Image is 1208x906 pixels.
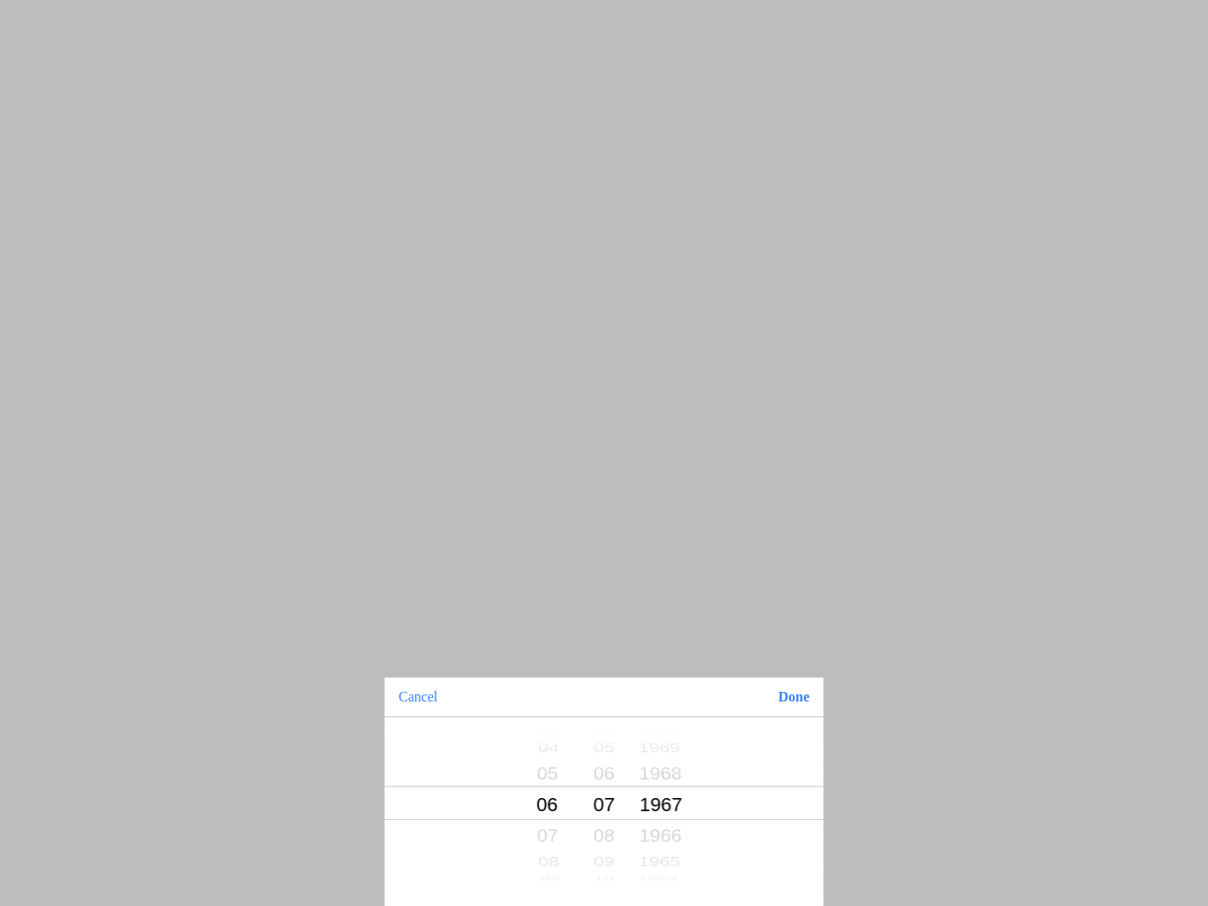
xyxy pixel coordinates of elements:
[520,884,582,885] button: 10
[517,870,582,886] button: 09
[627,733,693,763] button: 1969
[626,723,691,738] button: 1970
[517,723,582,738] button: 03
[764,678,823,716] button: Done
[587,733,620,763] button: 05
[626,870,691,886] button: 1964
[588,870,620,886] button: 10
[515,846,581,877] button: 08
[587,815,620,855] button: 08
[587,753,620,794] button: 06
[587,782,620,827] button: 07
[385,678,451,716] button: Cancel
[514,815,580,855] button: 07
[626,884,688,885] button: 1963
[514,782,580,827] button: 06
[514,753,580,794] button: 05
[588,884,619,885] button: 11
[627,846,693,877] button: 1965
[588,723,620,738] button: 04
[587,846,620,877] button: 09
[628,753,694,794] button: 1968
[515,733,581,763] button: 04
[628,815,694,855] button: 1966
[628,782,694,827] button: 1967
